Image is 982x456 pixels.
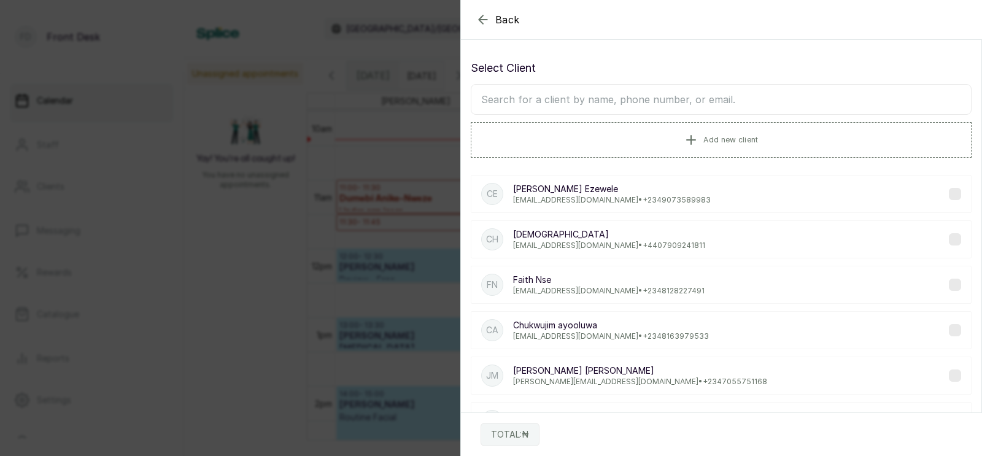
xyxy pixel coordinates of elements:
[495,12,520,27] span: Back
[471,122,972,158] button: Add new client
[513,274,705,286] p: Faith Nse
[513,365,767,377] p: [PERSON_NAME] [PERSON_NAME]
[513,286,705,296] p: [EMAIL_ADDRESS][DOMAIN_NAME] • +234 8128227491
[491,428,529,441] p: TOTAL: ₦
[513,319,709,331] p: Chukwujim ayooluwa
[513,377,767,387] p: [PERSON_NAME][EMAIL_ADDRESS][DOMAIN_NAME] • +234 7055751168
[513,195,711,205] p: [EMAIL_ADDRESS][DOMAIN_NAME] • +234 9073589983
[513,410,711,422] p: Timi agbeyi
[513,228,705,241] p: [DEMOGRAPHIC_DATA]
[486,369,498,382] p: Jm
[486,233,498,245] p: Ch
[487,188,498,200] p: CE
[486,324,498,336] p: Ca
[513,241,705,250] p: [EMAIL_ADDRESS][DOMAIN_NAME] • +44 07909241811
[471,60,972,77] p: Select Client
[703,135,758,145] span: Add new client
[487,279,498,291] p: FN
[471,84,972,115] input: Search for a client by name, phone number, or email.
[476,12,520,27] button: Back
[513,183,711,195] p: [PERSON_NAME] Ezewele
[513,331,709,341] p: [EMAIL_ADDRESS][DOMAIN_NAME] • +234 8163979533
